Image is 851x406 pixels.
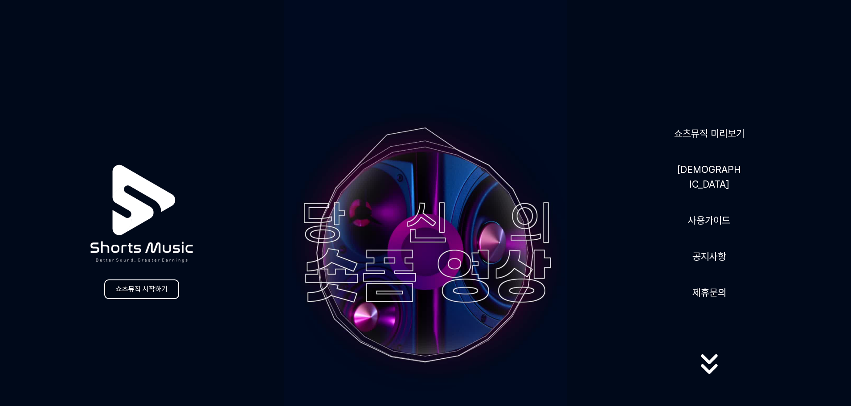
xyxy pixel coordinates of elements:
a: 쇼츠뮤직 미리보기 [671,123,748,144]
a: 공지사항 [689,246,730,267]
a: [DEMOGRAPHIC_DATA] [674,159,745,195]
img: logo [69,141,215,287]
a: 사용가이드 [684,209,734,231]
button: 제휴문의 [689,282,730,303]
a: 쇼츠뮤직 시작하기 [104,279,179,299]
